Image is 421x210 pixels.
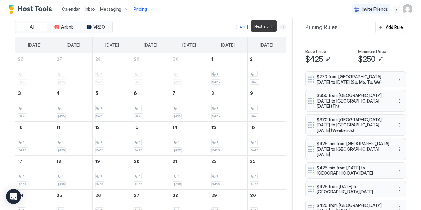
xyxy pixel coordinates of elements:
[251,114,258,118] span: $425
[178,140,179,144] span: 1
[170,156,209,190] td: May 21, 2026
[247,156,286,190] td: May 23, 2026
[173,159,177,164] span: 21
[396,185,403,193] button: More options
[23,174,25,178] span: 1
[54,156,92,167] a: May 18, 2026
[170,156,209,167] a: May 21, 2026
[22,37,48,53] a: Sunday
[15,190,54,201] a: May 24, 2026
[15,156,54,167] a: May 17, 2026
[248,87,286,99] a: May 9, 2026
[377,56,384,63] button: Edit
[100,140,102,144] span: 1
[93,53,131,65] a: April 28, 2026
[317,141,390,157] span: $425 min from [GEOGRAPHIC_DATA][DATE] to [GEOGRAPHIC_DATA][DATE]
[100,174,102,178] span: 1
[403,4,412,14] div: User profile
[176,37,202,53] a: Thursday
[15,87,54,122] td: May 3, 2026
[396,97,403,105] button: More options
[100,106,102,110] span: 1
[260,42,273,48] span: [DATE]
[28,42,41,48] span: [DATE]
[93,156,131,167] a: May 19, 2026
[23,140,25,144] span: 1
[144,42,157,48] span: [DATE]
[235,23,249,31] button: [DATE]
[96,182,103,186] span: $425
[248,156,286,167] a: May 23, 2026
[57,91,60,96] span: 4
[131,122,170,156] td: May 13, 2026
[317,165,390,176] span: $425 min from [DATE] to [GEOGRAPHIC_DATA][DATE]
[100,6,121,12] span: Messaging
[305,49,326,54] span: Base Price
[93,87,131,99] a: May 5, 2026
[62,140,63,144] span: 1
[134,6,147,12] span: Pricing
[62,106,63,110] span: 1
[54,53,92,65] a: April 27, 2026
[54,122,93,156] td: May 11, 2026
[57,148,65,152] span: $425
[375,21,406,33] button: Add Rule
[30,24,34,30] span: All
[93,53,131,87] td: April 28, 2026
[15,53,54,65] a: April 26, 2026
[216,72,218,76] span: 1
[396,121,403,129] div: menu
[15,21,113,33] div: tab-group
[93,190,131,201] a: May 26, 2026
[95,193,101,198] span: 26
[212,182,220,186] span: $425
[17,23,47,31] button: All
[255,106,257,110] span: 1
[62,174,63,178] span: 1
[317,184,390,195] span: $425 from [DATE] to [GEOGRAPHIC_DATA][DATE]
[173,114,181,118] span: $425
[396,146,403,153] button: More options
[19,182,26,186] span: $425
[248,53,286,65] a: May 2, 2026
[178,174,179,178] span: 1
[305,55,323,64] span: $425
[134,125,139,130] span: 13
[131,87,170,99] a: May 6, 2026
[396,185,403,193] div: menu
[61,24,74,30] span: Airbnb
[15,122,54,133] a: May 10, 2026
[170,53,209,65] a: April 30, 2026
[209,156,247,190] td: May 22, 2026
[80,23,111,31] button: VRBO
[396,167,403,174] button: More options
[396,167,403,174] div: menu
[135,114,142,118] span: $425
[212,114,220,118] span: $425
[131,190,170,201] a: May 27, 2026
[18,56,24,62] span: 26
[396,121,403,129] button: More options
[178,106,179,110] span: 1
[134,56,140,62] span: 29
[362,6,388,12] span: Invite Friends
[236,24,248,30] div: [DATE]
[54,53,93,87] td: April 27, 2026
[93,24,105,30] span: VRBO
[139,140,141,144] span: 1
[254,24,274,29] span: Next month
[85,6,95,12] a: Inbox
[254,37,279,53] a: Saturday
[317,93,390,109] span: $350 from [GEOGRAPHIC_DATA][DATE] to [GEOGRAPHIC_DATA][DATE] (Th)
[173,91,175,96] span: 7
[209,122,247,156] td: May 15, 2026
[209,53,247,87] td: May 1, 2026
[19,114,26,118] span: $425
[247,53,286,87] td: May 2, 2026
[170,190,209,201] a: May 28, 2026
[396,146,403,153] div: menu
[95,91,98,96] span: 5
[211,159,217,164] span: 22
[170,87,209,122] td: May 7, 2026
[15,53,54,87] td: April 26, 2026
